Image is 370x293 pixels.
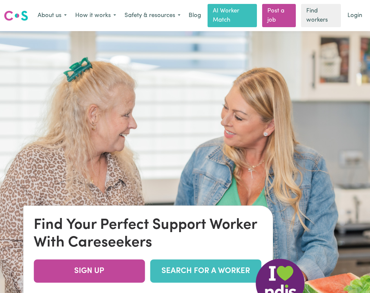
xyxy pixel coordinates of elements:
[301,4,341,27] a: Find workers
[262,4,296,27] a: Post a job
[120,9,185,23] button: Safety & resources
[208,4,257,27] a: AI Worker Match
[34,216,262,252] div: Find Your Perfect Support Worker With Careseekers
[4,10,28,22] img: Careseekers logo
[185,9,205,23] a: Blog
[344,9,366,23] a: Login
[33,9,71,23] button: About us
[344,267,365,288] iframe: Button to launch messaging window
[34,260,145,283] a: SIGN UP
[71,9,120,23] button: How it works
[4,8,28,23] a: Careseekers logo
[150,260,261,283] a: SEARCH FOR A WORKER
